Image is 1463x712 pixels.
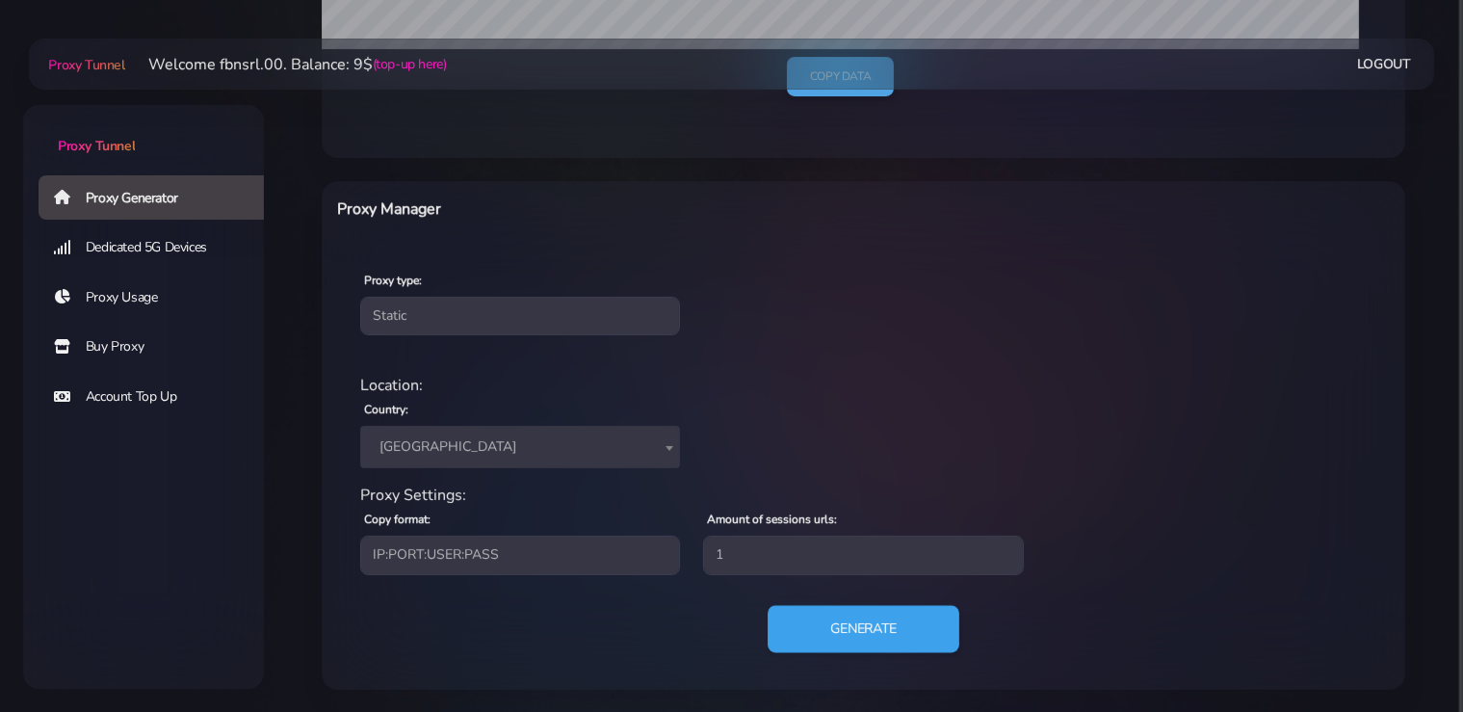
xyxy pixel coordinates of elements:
h6: Proxy Manager [337,197,942,222]
label: Amount of sessions urls: [707,511,837,528]
span: Italy [360,426,680,468]
div: Proxy Settings: [349,484,1378,507]
iframe: Webchat Widget [1370,619,1439,688]
a: Proxy Generator [39,175,279,220]
span: Proxy Tunnel [48,56,124,74]
a: Buy Proxy [39,325,279,369]
label: Proxy type: [364,272,422,289]
button: Generate [768,605,959,652]
li: Welcome fbnsrl.00. Balance: 9$ [125,53,447,76]
div: Location: [349,374,1378,397]
span: Italy [372,434,668,461]
span: Proxy Tunnel [58,137,135,155]
a: (top-up here) [373,54,447,74]
label: Copy format: [364,511,431,528]
a: Account Top Up [39,375,279,419]
a: Proxy Usage [39,276,279,320]
label: Country: [364,401,408,418]
a: Proxy Tunnel [44,49,124,80]
a: Dedicated 5G Devices [39,225,279,270]
a: Proxy Tunnel [23,105,264,156]
a: Logout [1357,46,1411,82]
